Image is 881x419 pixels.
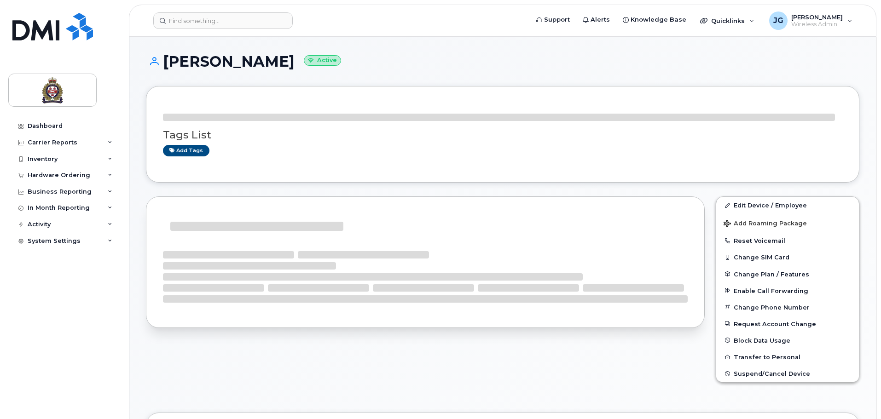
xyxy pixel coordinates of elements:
button: Enable Call Forwarding [716,282,859,299]
span: Enable Call Forwarding [734,287,808,294]
button: Suspend/Cancel Device [716,365,859,382]
small: Active [304,55,341,66]
button: Reset Voicemail [716,232,859,249]
a: Add tags [163,145,209,156]
button: Request Account Change [716,316,859,332]
h1: [PERSON_NAME] [146,53,859,69]
span: Suspend/Cancel Device [734,370,810,377]
button: Block Data Usage [716,332,859,349]
button: Change Plan / Features [716,266,859,282]
span: Add Roaming Package [724,220,807,229]
button: Add Roaming Package [716,213,859,232]
button: Change SIM Card [716,249,859,265]
button: Transfer to Personal [716,349,859,365]
a: Edit Device / Employee [716,197,859,213]
h3: Tags List [163,129,842,141]
span: Change Plan / Features [734,270,809,277]
button: Change Phone Number [716,299,859,316]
